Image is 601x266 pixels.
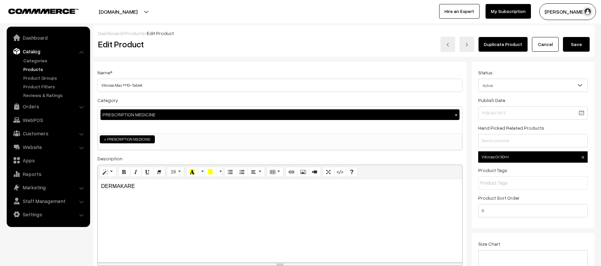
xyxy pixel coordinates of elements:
a: Apps [8,154,88,166]
button: Italic (CTRL+I) [130,167,142,177]
a: Dashboard [98,30,122,36]
span: Active [479,80,587,91]
a: Orders [8,100,88,112]
label: Name [97,69,112,76]
button: Save [563,37,590,52]
span: Vitcross Oil 50ml [478,151,588,163]
a: Catalog [8,45,88,57]
label: Size Chart [478,240,500,247]
span: Active [478,79,588,92]
h2: Edit Product [98,39,297,49]
button: Underline (CTRL+U) [141,167,154,177]
label: Product Tags [478,167,507,174]
a: Settings [8,208,88,220]
div: / / [98,30,590,37]
button: Help [346,167,358,177]
input: Enter Number [478,204,588,217]
label: Publish Date [478,97,505,104]
a: Product Filters [22,83,88,90]
a: Customers [8,127,88,139]
label: Product Sort Order [478,194,520,201]
button: [DOMAIN_NAME] [75,3,161,20]
button: Ordered list (CTRL+SHIFT+NUM8) [236,167,248,177]
button: Remove Font Style (CTRL+\) [153,167,165,177]
div: PRESCRIPTION MEDICINE [100,109,460,120]
label: Status [478,69,493,76]
button: More Color [198,167,205,177]
img: COMMMERCE [8,9,78,14]
input: Name [97,79,463,92]
a: Website [8,141,88,153]
div: DERMAKARE [98,179,462,262]
button: × [453,112,459,118]
button: Picture [297,167,309,177]
a: Reports [8,168,88,180]
label: Description [97,155,122,162]
div: resize [98,263,462,266]
button: Bold (CTRL+B) [118,167,130,177]
a: COMMMERCE [8,7,67,15]
button: More Color [216,167,223,177]
a: Product Groups [22,74,88,81]
span: Edit Product [147,30,174,36]
button: Full Screen [322,167,334,177]
a: Products [124,30,145,36]
button: Recent Color [186,167,198,177]
a: Staff Management [8,195,88,207]
a: Marketing [8,181,88,193]
a: Reviews & Ratings [22,92,88,99]
button: [PERSON_NAME] [539,3,596,20]
a: Duplicate Product [479,37,528,52]
button: Background Color [204,167,216,177]
input: Product Tags [480,180,539,187]
img: close [582,156,584,159]
a: Hire an Expert [439,4,480,19]
button: Style [99,167,116,177]
button: Paragraph [248,167,265,177]
a: Cancel [532,37,559,52]
a: My Subscription [486,4,531,19]
label: Hand Picked Related Products [478,124,544,131]
button: Unordered list (CTRL+SHIFT+NUM7) [224,167,236,177]
span: 16 [171,169,176,174]
img: user [583,7,593,17]
img: right-arrow.png [465,43,469,47]
img: left-arrow.png [446,43,450,47]
a: Dashboard [8,32,88,44]
a: Products [22,66,88,73]
button: Link (CTRL+K) [285,167,297,177]
a: WebPOS [8,114,88,126]
button: Font Size [167,167,185,177]
button: Video [309,167,321,177]
input: Publish Date [478,106,588,120]
input: Search products [478,134,588,147]
a: Categories [22,57,88,64]
button: Table [267,167,284,177]
button: Code View [334,167,346,177]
